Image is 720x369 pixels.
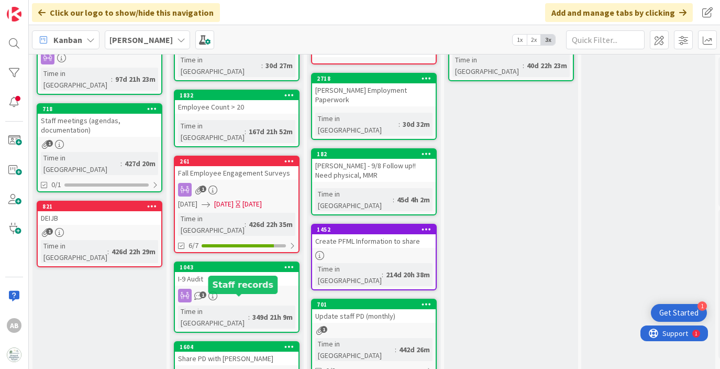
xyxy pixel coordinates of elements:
[38,211,161,225] div: DEIJB
[42,203,161,210] div: 821
[545,3,693,22] div: Add and manage tabs by clicking
[7,318,21,333] div: AB
[394,194,433,205] div: 45d 4h 2m
[38,202,161,225] div: 821DEIJB
[122,158,158,169] div: 427d 20m
[175,157,298,166] div: 261
[178,54,261,77] div: Time in [GEOGRAPHIC_DATA]
[41,240,107,263] div: Time in [GEOGRAPHIC_DATA]
[396,344,433,355] div: 442d 26m
[261,60,263,71] span: :
[180,158,298,165] div: 261
[175,263,298,286] div: 1043I-9 Audit
[312,149,436,159] div: 182
[317,301,436,308] div: 701
[175,157,298,180] div: 261Fall Employee Engagement Surveys
[175,166,298,180] div: Fall Employee Engagement Surveys
[38,202,161,211] div: 821
[7,7,21,21] img: Visit kanbanzone.com
[175,352,298,365] div: Share PD with [PERSON_NAME]
[245,219,246,230] span: :
[541,35,555,45] span: 3x
[383,269,433,280] div: 214d 20h 38m
[38,104,161,114] div: 718
[312,300,436,323] div: 701Update staff PD (monthly)
[527,35,541,45] span: 2x
[320,326,327,333] span: 1
[178,213,245,236] div: Time in [GEOGRAPHIC_DATA]
[651,304,707,322] div: Open Get Started checklist, remaining modules: 1
[200,291,206,298] span: 1
[400,118,433,130] div: 30d 32m
[175,342,298,365] div: 1604Share PD with [PERSON_NAME]
[312,309,436,323] div: Update staff PD (monthly)
[174,90,300,147] a: 1832Employee Count > 20Time in [GEOGRAPHIC_DATA]:167d 21h 52m
[111,73,113,85] span: :
[46,140,53,147] span: 1
[38,104,161,137] div: 718Staff meetings (agendas, documentation)
[174,262,300,333] a: 1043I-9 AuditTime in [GEOGRAPHIC_DATA]:349d 21h 9m
[312,300,436,309] div: 701
[109,246,158,257] div: 426d 22h 29m
[53,34,82,46] span: Kanban
[317,226,436,233] div: 1452
[107,246,109,257] span: :
[524,60,570,71] div: 40d 22h 23m
[315,263,382,286] div: Time in [GEOGRAPHIC_DATA]
[54,4,57,13] div: 1
[51,179,61,190] span: 0/1
[246,126,295,137] div: 167d 21h 52m
[312,149,436,182] div: 182[PERSON_NAME] - 9/8 Follow up!! Need physical, MMR
[37,24,162,95] a: Time in [GEOGRAPHIC_DATA]:97d 21h 23m
[452,54,523,77] div: Time in [GEOGRAPHIC_DATA]
[41,152,120,175] div: Time in [GEOGRAPHIC_DATA]
[312,225,436,234] div: 1452
[513,35,527,45] span: 1x
[175,91,298,114] div: 1832Employee Count > 20
[242,199,262,210] div: [DATE]
[398,118,400,130] span: :
[174,156,300,253] a: 261Fall Employee Engagement Surveys[DATE][DATE][DATE]Time in [GEOGRAPHIC_DATA]:426d 22h 35m6/7
[263,60,295,71] div: 30d 27m
[312,74,436,106] div: 2718[PERSON_NAME] Employment Paperwork
[315,188,393,211] div: Time in [GEOGRAPHIC_DATA]
[395,344,396,355] span: :
[175,342,298,352] div: 1604
[180,92,298,99] div: 1832
[659,308,699,318] div: Get Started
[317,150,436,158] div: 182
[178,199,197,210] span: [DATE]
[382,269,383,280] span: :
[312,234,436,248] div: Create PFML Information to share
[311,224,437,290] a: 1452Create PFML Information to shareTime in [GEOGRAPHIC_DATA]:214d 20h 38m
[311,148,437,215] a: 182[PERSON_NAME] - 9/8 Follow up!! Need physical, MMRTime in [GEOGRAPHIC_DATA]:45d 4h 2m
[180,343,298,351] div: 1604
[189,240,198,251] span: 6/7
[178,120,245,143] div: Time in [GEOGRAPHIC_DATA]
[42,105,161,113] div: 718
[250,311,295,323] div: 349d 21h 9m
[7,348,21,362] img: avatar
[393,194,394,205] span: :
[311,73,437,140] a: 2718[PERSON_NAME] Employment PaperworkTime in [GEOGRAPHIC_DATA]:30d 32m
[697,301,707,311] div: 1
[175,263,298,272] div: 1043
[175,91,298,100] div: 1832
[315,338,395,361] div: Time in [GEOGRAPHIC_DATA]
[214,199,234,210] span: [DATE]
[213,280,274,290] h5: Staff records
[37,201,162,267] a: 821DEIJBTime in [GEOGRAPHIC_DATA]:426d 22h 29m
[523,60,524,71] span: :
[175,272,298,286] div: I-9 Audit
[113,73,158,85] div: 97d 21h 23m
[180,264,298,271] div: 1043
[566,30,645,49] input: Quick Filter...
[312,159,436,182] div: [PERSON_NAME] - 9/8 Follow up!! Need physical, MMR
[317,75,436,82] div: 2718
[200,186,206,192] span: 1
[312,225,436,248] div: 1452Create PFML Information to share
[37,103,162,192] a: 718Staff meetings (agendas, documentation)Time in [GEOGRAPHIC_DATA]:427d 20m0/1
[41,68,111,91] div: Time in [GEOGRAPHIC_DATA]
[175,100,298,114] div: Employee Count > 20
[178,306,248,329] div: Time in [GEOGRAPHIC_DATA]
